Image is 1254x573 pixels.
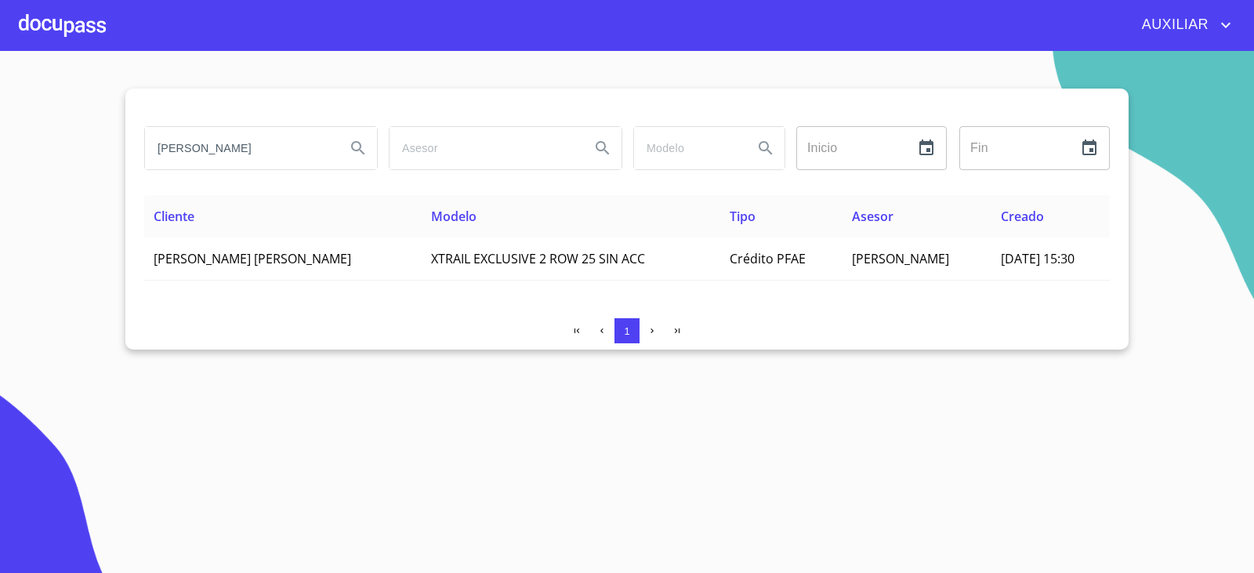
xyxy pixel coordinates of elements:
span: AUXILIAR [1130,13,1216,38]
input: search [634,127,741,169]
button: Search [339,129,377,167]
input: search [390,127,578,169]
button: Search [747,129,785,167]
button: Search [584,129,622,167]
button: 1 [614,318,640,343]
span: Modelo [431,208,477,225]
button: account of current user [1130,13,1235,38]
span: Tipo [730,208,756,225]
span: Cliente [154,208,194,225]
span: 1 [624,325,629,337]
span: Creado [1001,208,1044,225]
span: Asesor [852,208,893,225]
span: [DATE] 15:30 [1001,250,1075,267]
input: search [145,127,333,169]
span: [PERSON_NAME] [852,250,949,267]
span: [PERSON_NAME] [PERSON_NAME] [154,250,351,267]
span: XTRAIL EXCLUSIVE 2 ROW 25 SIN ACC [431,250,645,267]
span: Crédito PFAE [730,250,806,267]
